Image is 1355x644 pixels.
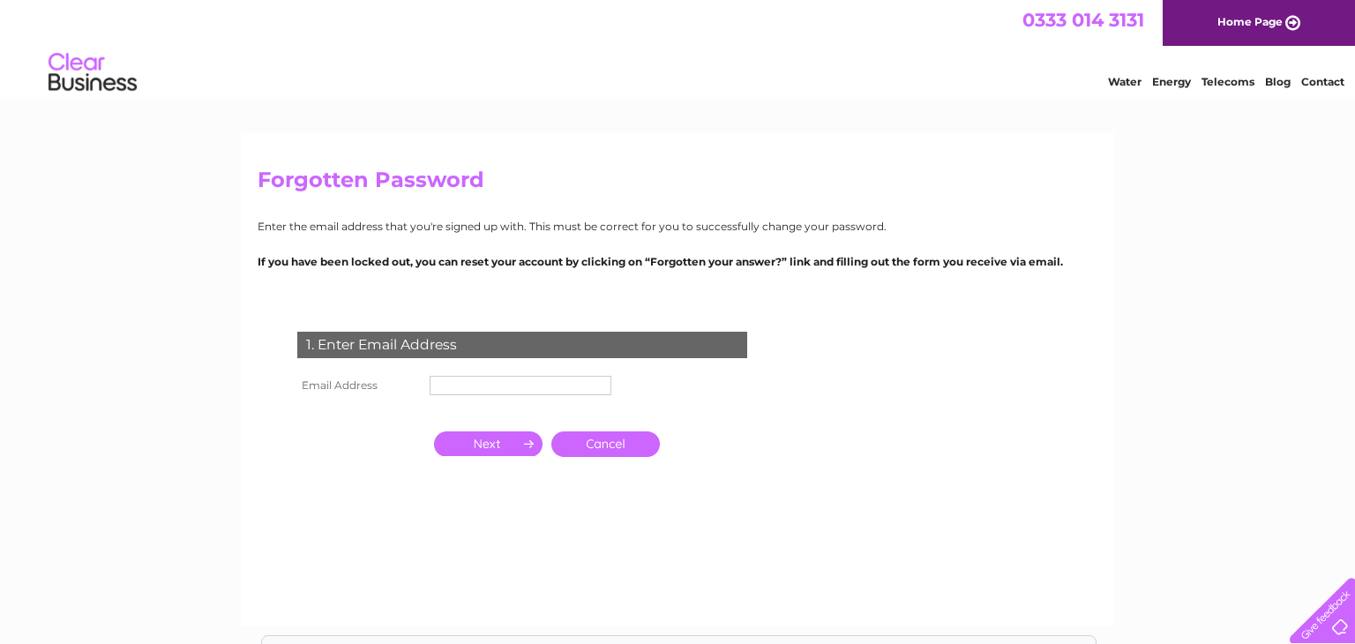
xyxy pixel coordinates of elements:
[262,10,1096,86] div: Clear Business is a trading name of Verastar Limited (registered in [GEOGRAPHIC_DATA] No. 3667643...
[293,371,425,400] th: Email Address
[1301,75,1344,88] a: Contact
[48,46,138,100] img: logo.png
[1265,75,1291,88] a: Blog
[1152,75,1191,88] a: Energy
[551,431,660,457] a: Cancel
[258,218,1097,235] p: Enter the email address that you're signed up with. This must be correct for you to successfully ...
[1022,9,1144,31] a: 0333 014 3131
[297,332,747,358] div: 1. Enter Email Address
[1202,75,1254,88] a: Telecoms
[258,253,1097,270] p: If you have been locked out, you can reset your account by clicking on “Forgotten your answer?” l...
[1108,75,1142,88] a: Water
[258,168,1097,201] h2: Forgotten Password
